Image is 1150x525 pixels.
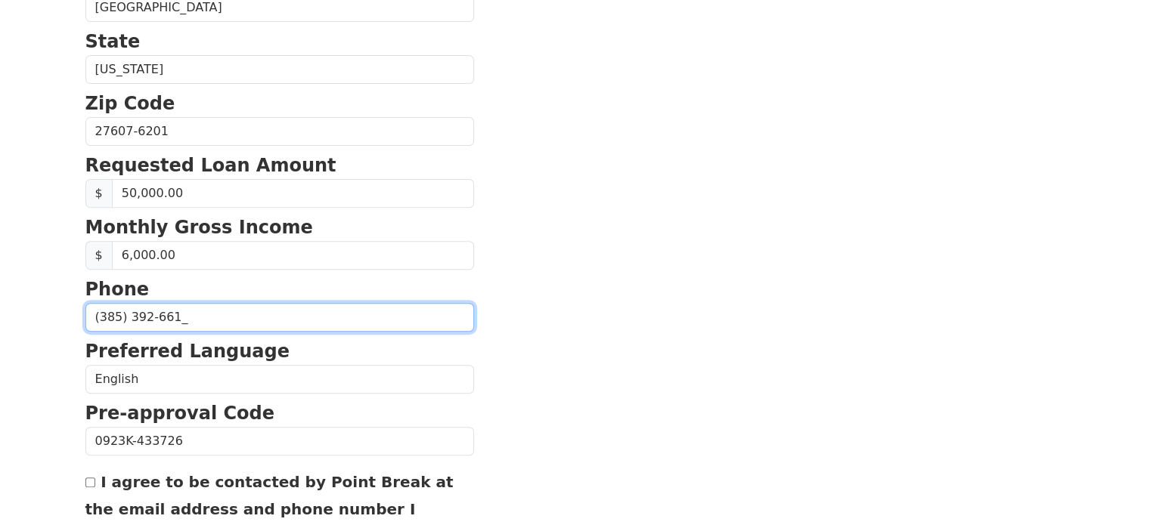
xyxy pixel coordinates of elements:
span: $ [85,179,113,208]
input: Phone [85,303,474,332]
strong: Requested Loan Amount [85,155,336,176]
input: Zip Code [85,117,474,146]
input: Requested Loan Amount [112,179,474,208]
input: Pre-approval Code [85,427,474,456]
strong: State [85,31,141,52]
span: $ [85,241,113,270]
strong: Phone [85,279,150,300]
p: Monthly Gross Income [85,214,474,241]
strong: Zip Code [85,93,175,114]
input: Monthly Gross Income [112,241,474,270]
strong: Pre-approval Code [85,403,275,424]
strong: Preferred Language [85,341,290,362]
